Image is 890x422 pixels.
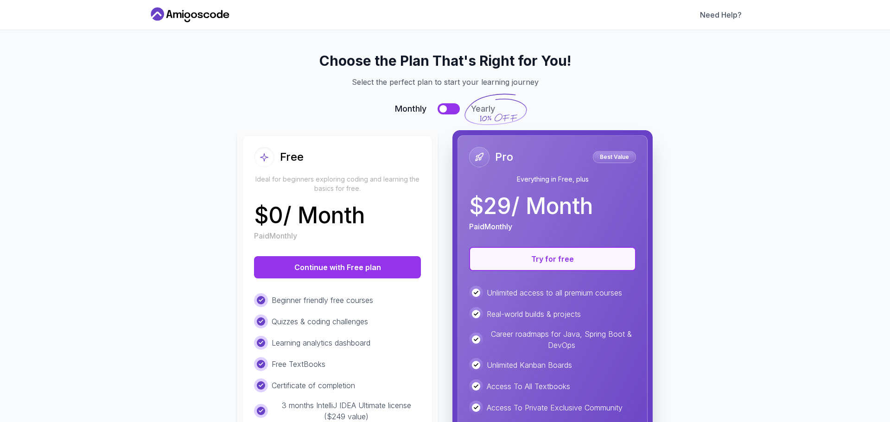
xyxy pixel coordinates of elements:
[159,76,731,88] p: Select the perfect plan to start your learning journey
[594,152,635,162] p: Best Value
[272,316,368,327] p: Quizzes & coding challenges
[272,400,421,422] p: 3 months IntelliJ IDEA Ultimate license ($249 value)
[469,195,593,217] p: $ 29 / Month
[487,328,636,351] p: Career roadmaps for Java, Spring Boot & DevOps
[395,102,426,115] span: Monthly
[487,287,622,298] p: Unlimited access to all premium courses
[254,256,421,278] button: Continue with Free plan
[469,175,636,184] p: Everything in Free, plus
[272,359,325,370] p: Free TextBooks
[254,230,297,241] p: Paid Monthly
[272,295,373,306] p: Beginner friendly free courses
[487,402,623,413] p: Access To Private Exclusive Community
[272,380,355,391] p: Certificate of completion
[272,337,370,348] p: Learning analytics dashboard
[487,309,581,320] p: Real-world builds & projects
[254,175,421,193] p: Ideal for beginners exploring coding and learning the basics for free.
[469,247,636,271] button: Try for free
[280,150,304,164] h2: Free
[487,359,572,371] p: Unlimited Kanban Boards
[487,381,570,392] p: Access To All Textbooks
[254,204,365,227] p: $ 0 / Month
[469,221,512,232] p: Paid Monthly
[159,52,731,69] h2: Choose the Plan That's Right for You!
[495,150,513,164] h2: Pro
[700,9,742,20] a: Need Help?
